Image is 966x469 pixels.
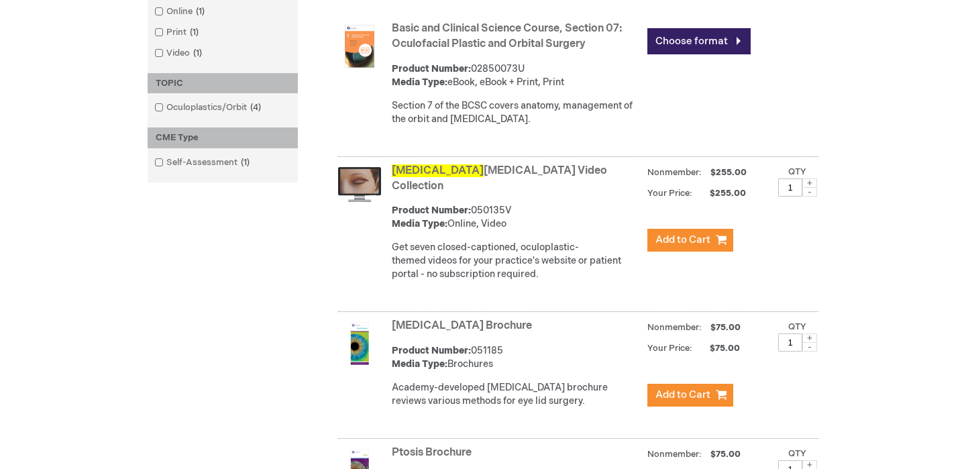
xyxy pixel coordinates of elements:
[193,6,208,17] span: 1
[151,156,255,169] a: Self-Assessment1
[392,164,607,193] a: [MEDICAL_DATA][MEDICAL_DATA] Video Collection
[338,167,381,202] img: Oculoplastics Patient Education Video Collection
[392,358,447,370] strong: Media Type:
[708,322,743,333] span: $75.00
[392,164,484,177] span: [MEDICAL_DATA]
[392,62,641,89] div: 02850073U eBook, eBook + Print, Print
[338,25,381,68] img: Basic and Clinical Science Course, Section 07: Oculofacial Plastic and Orbital Surgery
[186,27,202,38] span: 1
[647,28,751,54] a: Choose format
[655,388,710,401] span: Add to Cart
[647,164,702,181] strong: Nonmember:
[778,178,802,197] input: Qty
[647,188,692,199] strong: Your Price:
[708,167,749,178] span: $255.00
[151,47,207,60] a: Video1
[788,321,806,332] label: Qty
[247,102,264,113] span: 4
[647,343,692,354] strong: Your Price:
[788,166,806,177] label: Qty
[392,22,622,50] a: Basic and Clinical Science Course, Section 07: Oculofacial Plastic and Orbital Surgery
[392,76,447,88] strong: Media Type:
[392,63,471,74] strong: Product Number:
[694,343,742,354] span: $75.00
[190,48,205,58] span: 1
[392,218,447,229] strong: Media Type:
[392,344,641,371] div: 051185 Brochures
[151,26,204,39] a: Print1
[655,233,710,246] span: Add to Cart
[647,229,733,252] button: Add to Cart
[392,99,641,126] div: Section 7 of the BCSC covers anatomy, management of the orbit and [MEDICAL_DATA].
[392,446,472,459] a: Ptosis Brochure
[647,384,733,407] button: Add to Cart
[694,188,748,199] span: $255.00
[392,381,641,408] div: Academy-developed [MEDICAL_DATA] brochure reviews various methods for eye lid surgery.
[392,319,532,332] a: [MEDICAL_DATA] Brochure
[151,5,210,18] a: Online1
[647,319,702,336] strong: Nonmember:
[392,345,471,356] strong: Product Number:
[151,101,266,114] a: Oculoplastics/Orbit4
[778,333,802,352] input: Qty
[148,73,298,94] div: TOPIC
[708,449,743,460] span: $75.00
[338,322,381,365] img: Eyelid Surgery Brochure
[392,204,641,231] div: 050135V Online, Video
[647,446,702,463] strong: Nonmember:
[392,241,641,281] p: Get seven closed-captioned, oculoplastic-themed videos for your practice's website or patient por...
[392,205,471,216] strong: Product Number:
[237,157,253,168] span: 1
[788,448,806,459] label: Qty
[148,127,298,148] div: CME Type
